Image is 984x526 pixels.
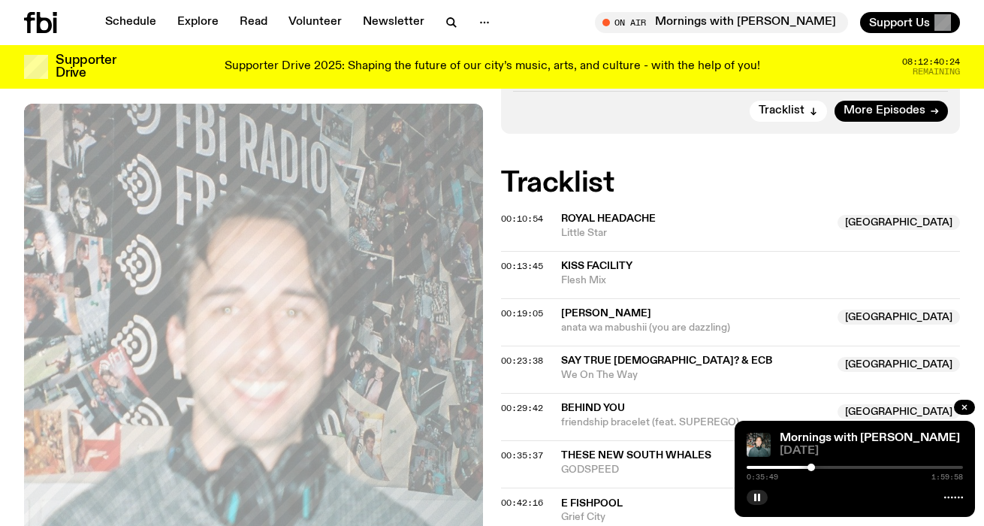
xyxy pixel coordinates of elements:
[501,357,543,365] button: 00:23:38
[931,473,963,481] span: 1:59:58
[561,498,623,509] span: e fishpool
[561,355,772,366] span: Say True [DEMOGRAPHIC_DATA]? & ecb
[561,213,656,224] span: Royal Headache
[501,310,543,318] button: 00:19:05
[96,12,165,33] a: Schedule
[869,16,930,29] span: Support Us
[561,226,829,240] span: Little Star
[561,416,829,430] span: friendship bracelet (feat. SUPEREGO)
[835,101,948,122] a: More Episodes
[780,446,963,457] span: [DATE]
[501,499,543,507] button: 00:42:16
[902,58,960,66] span: 08:12:40:24
[759,105,804,116] span: Tracklist
[501,307,543,319] span: 00:19:05
[501,355,543,367] span: 00:23:38
[561,463,829,477] span: GODSPEED
[501,449,543,461] span: 00:35:37
[501,213,543,225] span: 00:10:54
[838,310,960,325] span: [GEOGRAPHIC_DATA]
[747,473,778,481] span: 0:35:49
[561,274,960,288] span: Flesh Mix
[838,357,960,372] span: [GEOGRAPHIC_DATA]
[231,12,276,33] a: Read
[501,404,543,413] button: 00:29:42
[561,368,829,382] span: We On The Way
[561,321,829,335] span: anata wa mabushii (you are dazzling)
[501,260,543,272] span: 00:13:45
[747,433,771,457] img: Radio presenter Ben Hansen sits in front of a wall of photos and an fbi radio sign. Film photo. B...
[168,12,228,33] a: Explore
[860,12,960,33] button: Support Us
[501,452,543,460] button: 00:35:37
[501,262,543,271] button: 00:13:45
[561,308,651,319] span: [PERSON_NAME]
[780,432,960,444] a: Mornings with [PERSON_NAME]
[838,404,960,419] span: [GEOGRAPHIC_DATA]
[561,450,711,461] span: These New South Whales
[501,215,543,223] button: 00:10:54
[279,12,351,33] a: Volunteer
[561,403,625,413] span: Behind You
[501,402,543,414] span: 00:29:42
[561,261,632,271] span: Kiss Facility
[561,510,829,524] span: Grief City
[501,497,543,509] span: 00:42:16
[838,215,960,230] span: [GEOGRAPHIC_DATA]
[595,12,848,33] button: On AirMornings with [PERSON_NAME]
[354,12,433,33] a: Newsletter
[844,105,925,116] span: More Episodes
[225,60,760,74] p: Supporter Drive 2025: Shaping the future of our city’s music, arts, and culture - with the help o...
[913,68,960,76] span: Remaining
[750,101,827,122] button: Tracklist
[56,54,116,80] h3: Supporter Drive
[501,170,960,197] h2: Tracklist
